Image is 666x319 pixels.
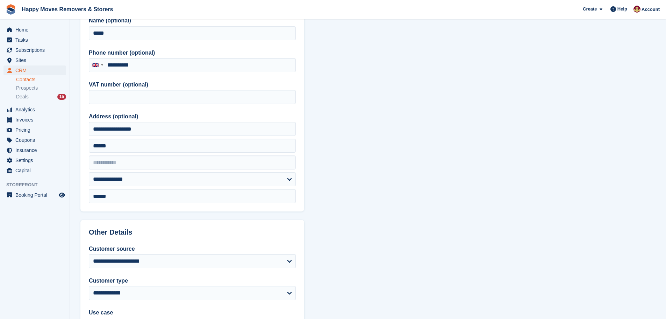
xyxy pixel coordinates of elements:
[3,25,66,35] a: menu
[3,166,66,175] a: menu
[15,65,57,75] span: CRM
[15,155,57,165] span: Settings
[15,190,57,200] span: Booking Portal
[89,245,296,253] label: Customer source
[89,16,296,25] label: Name (optional)
[3,190,66,200] a: menu
[6,4,16,15] img: stora-icon-8386f47178a22dfd0bd8f6a31ec36ba5ce8667c1dd55bd0f319d3a0aa187defe.svg
[3,135,66,145] a: menu
[3,155,66,165] a: menu
[633,6,640,13] img: Steven Fry
[16,84,66,92] a: Prospects
[15,135,57,145] span: Coupons
[15,105,57,115] span: Analytics
[19,4,116,15] a: Happy Moves Removers & Storers
[16,85,38,91] span: Prospects
[89,277,296,285] label: Customer type
[15,25,57,35] span: Home
[89,49,296,57] label: Phone number (optional)
[3,105,66,115] a: menu
[89,112,296,121] label: Address (optional)
[3,55,66,65] a: menu
[89,228,296,236] h2: Other Details
[89,58,105,72] div: United Kingdom: +44
[15,145,57,155] span: Insurance
[15,115,57,125] span: Invoices
[16,93,66,100] a: Deals 15
[16,76,66,83] a: Contacts
[617,6,627,13] span: Help
[642,6,660,13] span: Account
[89,81,296,89] label: VAT number (optional)
[3,145,66,155] a: menu
[6,181,70,188] span: Storefront
[15,35,57,45] span: Tasks
[3,65,66,75] a: menu
[15,45,57,55] span: Subscriptions
[15,55,57,65] span: Sites
[3,35,66,45] a: menu
[15,125,57,135] span: Pricing
[57,94,66,100] div: 15
[15,166,57,175] span: Capital
[16,93,29,100] span: Deals
[58,191,66,199] a: Preview store
[3,45,66,55] a: menu
[89,308,296,317] label: Use case
[3,115,66,125] a: menu
[3,125,66,135] a: menu
[583,6,597,13] span: Create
